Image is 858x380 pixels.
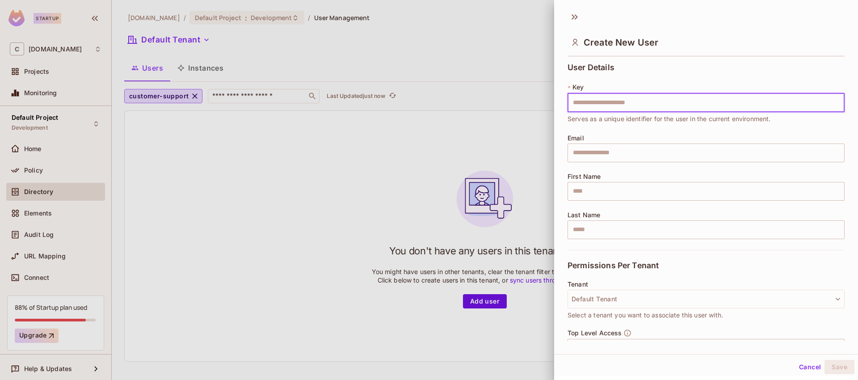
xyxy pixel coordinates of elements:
[568,135,584,142] span: Email
[568,281,588,288] span: Tenant
[568,329,622,337] span: Top Level Access
[568,211,600,219] span: Last Name
[824,360,854,374] button: Save
[568,310,723,320] span: Select a tenant you want to associate this user with.
[572,84,584,91] span: Key
[568,114,771,124] span: Serves as a unique identifier for the user in the current environment.
[568,290,845,308] button: Default Tenant
[584,37,658,48] span: Create New User
[568,261,659,270] span: Permissions Per Tenant
[795,360,824,374] button: Cancel
[568,173,601,180] span: First Name
[568,63,614,72] span: User Details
